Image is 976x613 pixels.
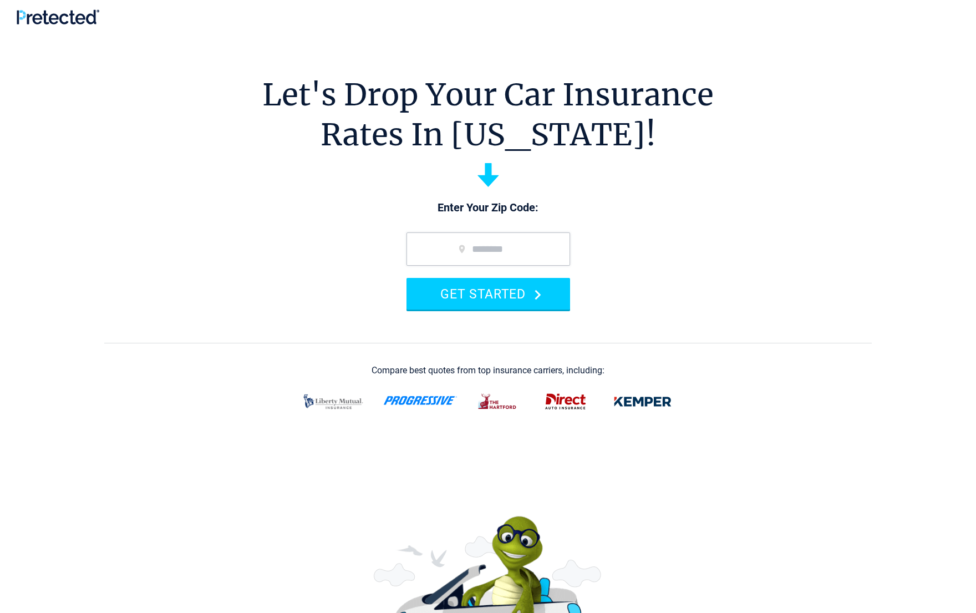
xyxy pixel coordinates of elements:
[262,75,714,155] h1: Let's Drop Your Car Insurance Rates In [US_STATE]!
[538,387,593,416] img: direct
[383,396,457,405] img: progressive
[406,278,570,310] button: GET STARTED
[372,366,604,376] div: Compare best quotes from top insurance carriers, including:
[471,387,525,416] img: thehartford
[406,232,570,266] input: zip code
[606,387,679,416] img: kemper
[297,387,370,416] img: liberty
[17,9,99,24] img: Pretected Logo
[395,200,581,216] p: Enter Your Zip Code:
